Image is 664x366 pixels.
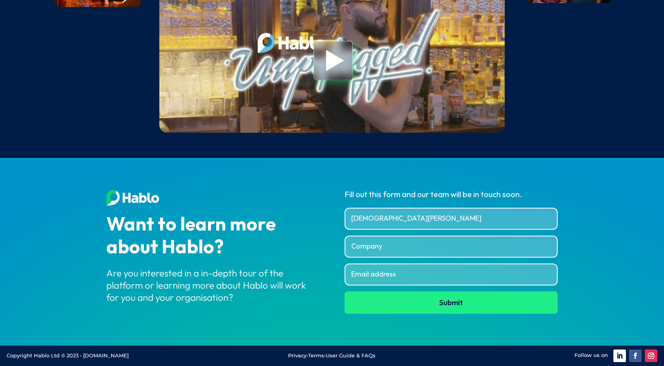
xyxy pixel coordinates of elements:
a: Follow on Instagram [645,350,657,362]
input: Email address [345,264,558,285]
a: Follow on Facebook [629,350,642,362]
p: Copyright Hablo Ltd © 2023 • [DOMAIN_NAME] [7,351,224,361]
a: Follow on LinkedIn [613,350,626,362]
div: Fill out this form and our team will be in touch soon. [345,190,558,200]
a: Privacy [288,352,306,359]
a: Terms [308,352,324,359]
a: User Guide & FAQs [326,352,376,359]
button: Submit [345,291,558,313]
img: Hablo Footer Logo White [106,190,159,206]
input: Company [345,236,558,258]
div: Want to learn more about Hablo? [106,214,319,259]
p: • • [224,351,441,361]
div: Are you interested in a in-depth tour of the platform or learning more about Hablo will work for ... [106,267,319,304]
input: Name [345,208,558,230]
